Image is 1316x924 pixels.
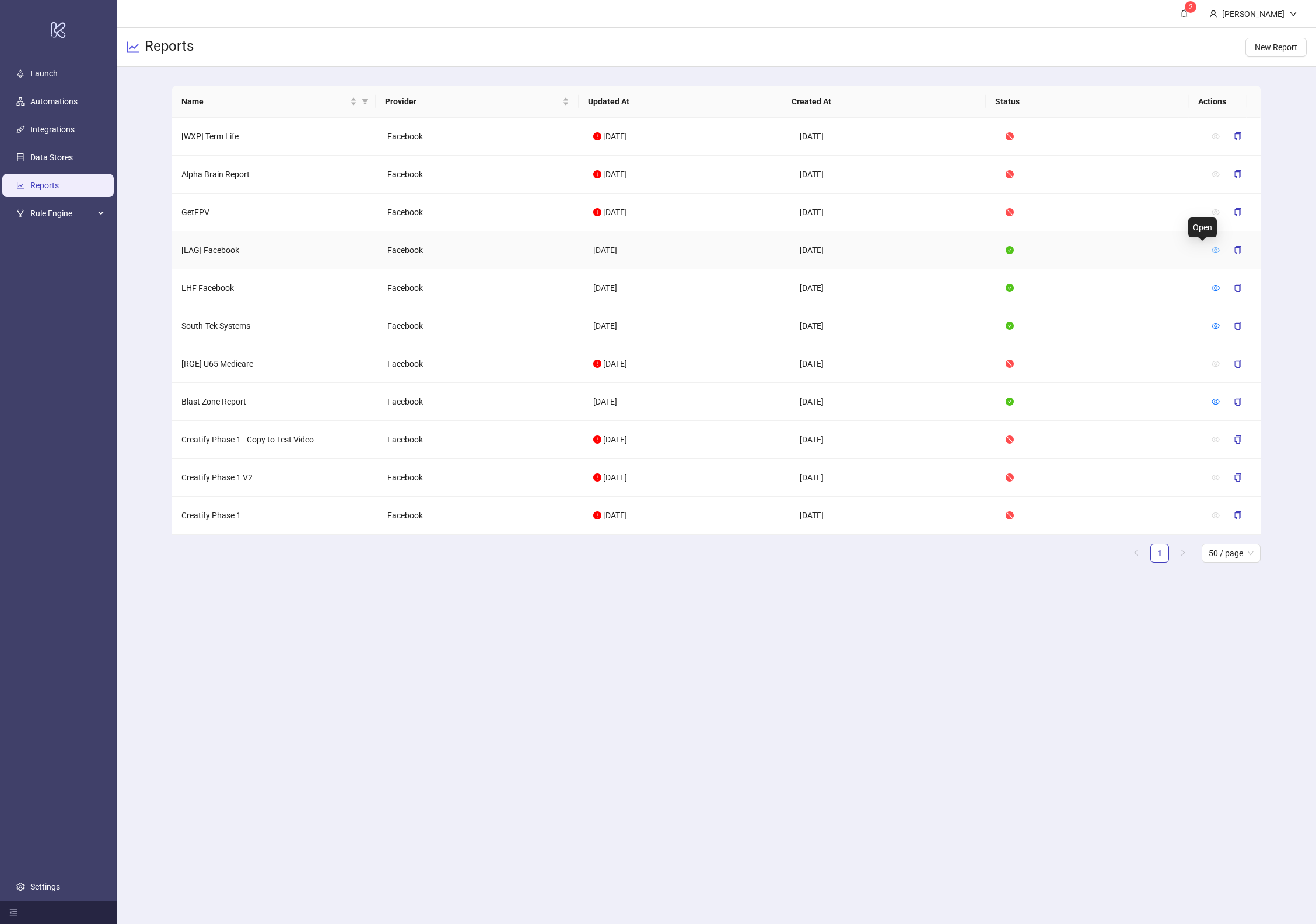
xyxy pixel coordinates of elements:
[603,359,627,368] span: [DATE]
[9,908,17,916] span: menu-fold
[790,345,996,383] td: [DATE]
[362,98,369,105] span: filter
[1212,246,1220,254] span: eye
[1212,360,1220,368] span: eye
[172,383,378,421] td: Blast Zone Report
[1212,208,1220,216] span: eye
[1212,398,1220,406] span: eye
[30,181,59,190] a: Reports
[1234,132,1242,140] span: copy
[1234,208,1242,216] span: copy
[172,194,378,231] td: GetFPV
[790,231,996,269] td: [DATE]
[593,435,601,444] span: exclamation-circle
[1234,322,1242,330] span: copy
[1127,544,1146,563] button: left
[30,69,58,78] a: Launch
[145,37,194,57] h3: Reports
[1006,473,1014,482] span: stop
[1127,544,1146,563] li: Previous Page
[378,194,584,231] td: Facebook
[584,269,790,307] td: [DATE]
[1006,208,1014,216] span: stop
[593,170,601,178] span: exclamation-circle
[1179,549,1186,556] span: right
[1224,127,1251,146] button: copy
[1202,544,1261,563] div: Page Size
[1174,544,1192,563] button: right
[30,882,60,891] a: Settings
[593,132,601,140] span: exclamation-circle
[1217,8,1289,20] div: [PERSON_NAME]
[603,132,627,141] span: [DATE]
[1212,435,1220,444] span: eye
[782,86,986,118] th: Created At
[790,383,996,421] td: [DATE]
[603,170,627,179] span: [DATE]
[172,497,378,535] td: Creatify Phase 1
[181,95,348,108] span: Name
[1234,170,1242,178] span: copy
[1006,322,1014,330] span: check-circle
[1212,132,1220,140] span: eye
[30,97,78,106] a: Automations
[790,459,996,497] td: [DATE]
[603,435,627,444] span: [DATE]
[30,153,73,162] a: Data Stores
[1234,473,1242,482] span: copy
[1180,9,1188,17] span: bell
[1133,549,1140,556] span: left
[790,497,996,535] td: [DATE]
[1224,506,1251,525] button: copy
[1234,246,1242,254] span: copy
[378,459,584,497] td: Facebook
[1006,284,1014,292] span: check-circle
[378,156,584,194] td: Facebook
[1150,544,1169,563] li: 1
[1212,473,1220,482] span: eye
[1224,165,1251,184] button: copy
[172,345,378,383] td: [RGE] U65 Medicare
[593,473,601,482] span: exclamation-circle
[1245,38,1307,57] button: New Report
[1224,392,1251,411] button: copy
[1006,435,1014,444] span: stop
[1006,170,1014,178] span: stop
[378,383,584,421] td: Facebook
[172,231,378,269] td: [LAG] Facebook
[584,231,790,269] td: [DATE]
[1234,284,1242,292] span: copy
[1234,435,1242,444] span: copy
[1234,360,1242,368] span: copy
[1224,317,1251,335] button: copy
[1224,203,1251,222] button: copy
[1212,511,1220,519] span: eye
[1185,1,1196,13] sup: 2
[30,125,75,134] a: Integrations
[1212,321,1220,331] a: eye
[1006,360,1014,368] span: stop
[1212,170,1220,178] span: eye
[584,307,790,345] td: [DATE]
[359,93,371,110] span: filter
[172,86,376,118] th: Name
[1209,10,1217,18] span: user
[378,307,584,345] td: Facebook
[593,511,601,519] span: exclamation-circle
[1255,43,1297,52] span: New Report
[603,473,627,482] span: [DATE]
[1006,246,1014,254] span: check-circle
[1189,3,1193,11] span: 2
[790,156,996,194] td: [DATE]
[1006,398,1014,406] span: check-circle
[1174,544,1192,563] li: Next Page
[1289,10,1297,18] span: down
[1212,284,1220,292] span: eye
[376,86,579,118] th: Provider
[790,118,996,156] td: [DATE]
[16,209,24,217] span: fork
[385,95,561,108] span: Provider
[1212,283,1220,293] a: eye
[172,307,378,345] td: South-Tek Systems
[172,156,378,194] td: Alpha Brain Report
